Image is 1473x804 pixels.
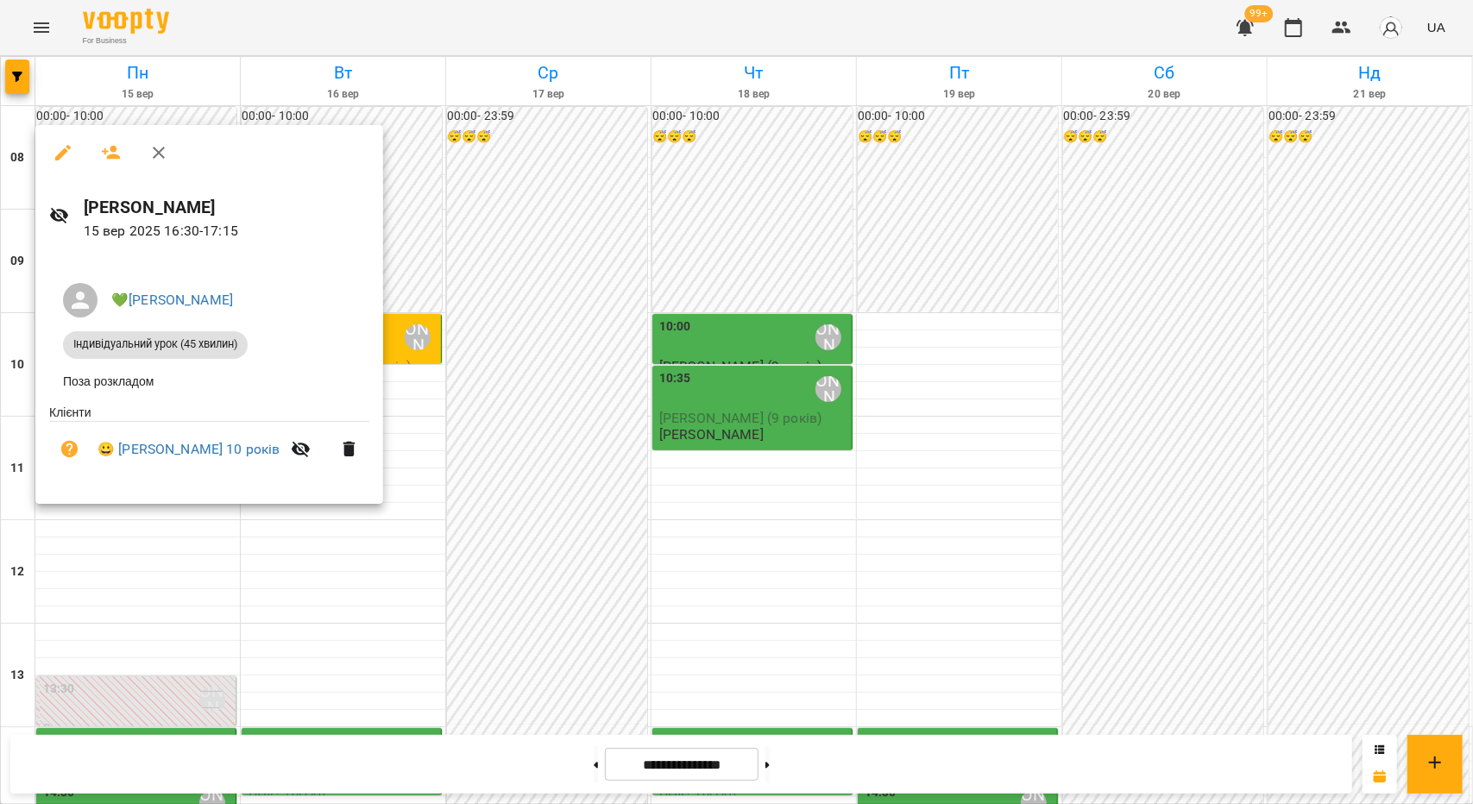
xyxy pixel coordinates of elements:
p: 15 вер 2025 16:30 - 17:15 [84,221,370,242]
a: 💚[PERSON_NAME] [111,292,233,308]
li: Поза розкладом [49,366,369,397]
ul: Клієнти [49,404,369,484]
h6: [PERSON_NAME] [84,194,370,221]
a: 😀 [PERSON_NAME] 10 років [98,439,280,460]
span: Індивідуальний урок (45 хвилин) [63,336,248,352]
button: Візит ще не сплачено. Додати оплату? [49,429,91,470]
